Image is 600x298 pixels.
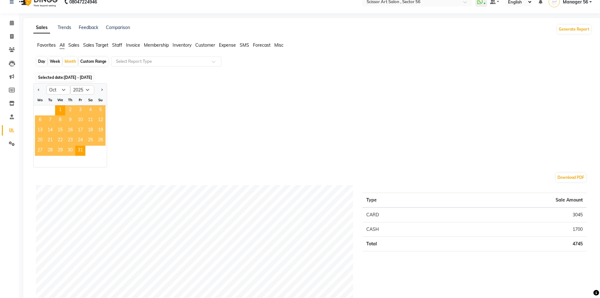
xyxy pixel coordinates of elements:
[35,126,45,136] div: Monday, October 13, 2025
[274,42,283,48] span: Misc
[63,57,77,66] div: Month
[65,136,75,146] div: Thursday, October 23, 2025
[95,105,106,115] span: 5
[445,222,586,237] td: 1700
[35,115,45,126] span: 6
[79,57,108,66] div: Custom Range
[75,136,85,146] div: Friday, October 24, 2025
[45,126,55,136] div: Tuesday, October 14, 2025
[45,95,55,105] div: Tu
[75,105,85,115] span: 3
[85,105,95,115] span: 4
[70,85,94,95] select: Select year
[36,85,41,95] button: Previous month
[33,22,50,33] a: Sales
[64,75,92,80] span: [DATE] - [DATE]
[144,42,169,48] span: Membership
[253,42,271,48] span: Forecast
[45,146,55,156] div: Tuesday, October 28, 2025
[445,193,586,208] th: Sale Amount
[85,136,95,146] span: 25
[75,146,85,156] span: 31
[173,42,191,48] span: Inventory
[75,95,85,105] div: Fr
[363,222,445,237] td: CASH
[75,126,85,136] span: 17
[37,42,56,48] span: Favorites
[55,146,65,156] span: 29
[35,95,45,105] div: Mo
[45,126,55,136] span: 14
[95,115,106,126] div: Sunday, October 12, 2025
[557,25,591,34] button: Generate Report
[75,115,85,126] span: 10
[65,126,75,136] span: 16
[65,95,75,105] div: Th
[79,25,98,30] a: Feedback
[35,146,45,156] span: 27
[65,146,75,156] span: 30
[55,126,65,136] span: 15
[35,136,45,146] span: 20
[45,115,55,126] span: 7
[85,126,95,136] span: 18
[85,136,95,146] div: Saturday, October 25, 2025
[45,136,55,146] span: 21
[55,136,65,146] div: Wednesday, October 22, 2025
[65,105,75,115] span: 2
[75,105,85,115] div: Friday, October 3, 2025
[95,126,106,136] div: Sunday, October 19, 2025
[112,42,122,48] span: Staff
[45,115,55,126] div: Tuesday, October 7, 2025
[65,136,75,146] span: 23
[95,95,106,105] div: Su
[75,126,85,136] div: Friday, October 17, 2025
[95,136,106,146] span: 26
[65,105,75,115] div: Thursday, October 2, 2025
[126,42,140,48] span: Invoice
[65,126,75,136] div: Thursday, October 16, 2025
[85,126,95,136] div: Saturday, October 18, 2025
[363,193,445,208] th: Type
[75,115,85,126] div: Friday, October 10, 2025
[68,42,79,48] span: Sales
[445,237,586,251] td: 4745
[75,136,85,146] span: 24
[46,85,70,95] select: Select month
[85,115,95,126] span: 11
[65,115,75,126] div: Thursday, October 9, 2025
[240,42,249,48] span: SMS
[55,126,65,136] div: Wednesday, October 15, 2025
[37,73,94,81] span: Selected date:
[85,105,95,115] div: Saturday, October 4, 2025
[363,237,445,251] td: Total
[58,25,71,30] a: Trends
[445,207,586,222] td: 3045
[55,95,65,105] div: We
[45,136,55,146] div: Tuesday, October 21, 2025
[55,136,65,146] span: 22
[35,146,45,156] div: Monday, October 27, 2025
[55,115,65,126] span: 8
[55,105,65,115] span: 1
[65,115,75,126] span: 9
[106,25,130,30] a: Comparison
[85,115,95,126] div: Saturday, October 11, 2025
[37,57,47,66] div: Day
[55,146,65,156] div: Wednesday, October 29, 2025
[35,126,45,136] span: 13
[35,136,45,146] div: Monday, October 20, 2025
[75,146,85,156] div: Friday, October 31, 2025
[556,173,586,182] button: Download PDF
[363,207,445,222] td: CARD
[35,115,45,126] div: Monday, October 6, 2025
[95,126,106,136] span: 19
[99,85,104,95] button: Next month
[60,42,65,48] span: All
[95,105,106,115] div: Sunday, October 5, 2025
[55,105,65,115] div: Wednesday, October 1, 2025
[65,146,75,156] div: Thursday, October 30, 2025
[219,42,236,48] span: Expense
[95,136,106,146] div: Sunday, October 26, 2025
[45,146,55,156] span: 28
